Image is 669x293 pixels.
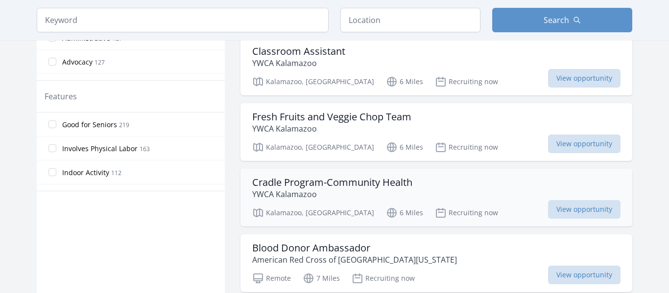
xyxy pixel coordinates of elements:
input: Involves Physical Labor 163 [48,144,56,152]
h3: Fresh Fruits and Veggie Chop Team [252,111,411,123]
p: Kalamazoo, [GEOGRAPHIC_DATA] [252,76,374,88]
span: Advocacy [62,57,93,67]
span: Good for Seniors [62,120,117,130]
p: Kalamazoo, [GEOGRAPHIC_DATA] [252,207,374,219]
h3: Cradle Program-Community Health [252,177,412,188]
input: Advocacy 127 [48,58,56,66]
span: 163 [140,145,150,153]
p: Recruiting now [435,76,498,88]
p: 6 Miles [386,207,423,219]
p: YWCA Kalamazoo [252,123,411,135]
h3: Blood Donor Ambassador [252,242,457,254]
span: View opportunity [548,266,621,284]
span: View opportunity [548,200,621,219]
p: 6 Miles [386,141,423,153]
p: American Red Cross of [GEOGRAPHIC_DATA][US_STATE] [252,254,457,266]
a: Cradle Program-Community Health YWCA Kalamazoo Kalamazoo, [GEOGRAPHIC_DATA] 6 Miles Recruiting no... [240,169,632,226]
button: Search [492,8,632,32]
p: 6 Miles [386,76,423,88]
p: YWCA Kalamazoo [252,188,412,200]
span: 112 [111,169,121,177]
p: YWCA Kalamazoo [252,57,345,69]
a: Blood Donor Ambassador American Red Cross of [GEOGRAPHIC_DATA][US_STATE] Remote 7 Miles Recruitin... [240,234,632,292]
p: Kalamazoo, [GEOGRAPHIC_DATA] [252,141,374,153]
span: Search [544,14,569,26]
input: Location [340,8,480,32]
p: Recruiting now [435,207,498,219]
span: Involves Physical Labor [62,144,138,154]
input: Good for Seniors 219 [48,120,56,128]
h3: Classroom Assistant [252,45,345,57]
input: Indoor Activity 112 [48,168,56,176]
p: Recruiting now [352,272,415,284]
p: Remote [252,272,291,284]
a: Classroom Assistant YWCA Kalamazoo Kalamazoo, [GEOGRAPHIC_DATA] 6 Miles Recruiting now View oppor... [240,38,632,95]
span: Indoor Activity [62,168,109,178]
span: 219 [119,121,129,129]
input: Keyword [37,8,329,32]
a: Fresh Fruits and Veggie Chop Team YWCA Kalamazoo Kalamazoo, [GEOGRAPHIC_DATA] 6 Miles Recruiting ... [240,103,632,161]
p: 7 Miles [303,272,340,284]
span: View opportunity [548,135,621,153]
p: Recruiting now [435,141,498,153]
span: View opportunity [548,69,621,88]
span: 127 [95,58,105,67]
legend: Features [45,90,77,102]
